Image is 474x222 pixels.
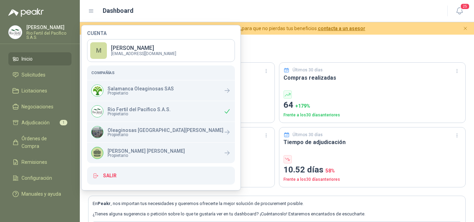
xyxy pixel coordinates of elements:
[26,31,71,39] p: Rio Fertil del Pacífico S.A.S.
[283,138,461,146] h3: Tiempo de adjudicación
[108,149,185,153] p: [PERSON_NAME] [PERSON_NAME]
[283,176,461,183] p: Frente a los 30 días anteriores
[295,103,310,109] span: + 179 %
[22,190,61,198] span: Manuales y ayuda
[87,31,235,36] h4: Cuenta
[108,128,223,133] p: Oleaginosas [GEOGRAPHIC_DATA][PERSON_NAME]
[87,101,235,122] div: Company LogoRio Fertil del Pacífico S.A.S.Propietario
[103,6,134,16] h1: Dashboard
[22,174,52,182] span: Configuración
[22,158,47,166] span: Remisiones
[92,126,103,138] img: Company Logo
[22,55,33,63] span: Inicio
[460,3,470,10] span: 25
[92,106,103,117] img: Company Logo
[293,132,323,138] p: Últimos 30 días
[9,26,22,39] img: Company Logo
[90,42,107,59] div: M
[108,86,174,91] p: Salamanca Oleaginosas SAS
[293,67,323,73] p: Últimos 30 días
[22,103,53,110] span: Negociaciones
[318,26,365,31] a: contacta a un asesor
[8,132,71,153] a: Órdenes de Compra
[92,85,103,96] img: Company Logo
[98,201,111,206] b: Peakr
[283,73,461,82] h3: Compras realizadas
[91,70,231,76] h5: Compañías
[111,52,176,56] p: [EMAIL_ADDRESS][DOMAIN_NAME]
[60,120,67,125] span: 1
[92,25,365,32] span: para que no pierdas tus beneficios
[22,71,45,79] span: Solicitudes
[461,24,470,33] button: Cerrar
[8,100,71,113] a: Negociaciones
[8,84,71,97] a: Licitaciones
[87,167,235,185] button: Salir
[8,171,71,185] a: Configuración
[325,168,335,174] span: 58 %
[93,211,461,217] p: ¿Tienes alguna sugerencia o petición sobre lo que te gustaría ver en tu dashboard? ¡Cuéntanoslo! ...
[108,91,174,95] span: Propietario
[111,45,176,51] p: [PERSON_NAME]
[8,116,71,129] a: Adjudicación1
[26,25,71,30] p: [PERSON_NAME]
[283,99,461,112] p: 64
[8,187,71,201] a: Manuales y ayuda
[87,122,235,142] a: Company LogoOleaginosas [GEOGRAPHIC_DATA][PERSON_NAME]Propietario
[22,135,65,150] span: Órdenes de Compra
[87,143,235,163] a: [PERSON_NAME] [PERSON_NAME]Propietario
[283,112,461,118] p: Frente a los 30 días anteriores
[87,39,235,62] a: M[PERSON_NAME] [EMAIL_ADDRESS][DOMAIN_NAME]
[22,87,47,95] span: Licitaciones
[99,43,466,54] h3: Bienvenido de nuevo [PERSON_NAME]
[108,107,171,112] p: Rio Fertil del Pacífico S.A.S.
[108,133,223,137] span: Propietario
[22,119,50,126] span: Adjudicación
[8,8,44,17] img: Logo peakr
[283,163,461,177] p: 10.52 días
[453,5,466,17] button: 25
[108,153,185,158] span: Propietario
[93,200,461,207] p: En , nos importan tus necesidades y queremos ofrecerte la mejor solución de procurement posible.
[87,80,235,101] a: Company LogoSalamanca Oleaginosas SASPropietario
[8,156,71,169] a: Remisiones
[108,112,171,116] span: Propietario
[8,52,71,65] a: Inicio
[8,68,71,81] a: Solicitudes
